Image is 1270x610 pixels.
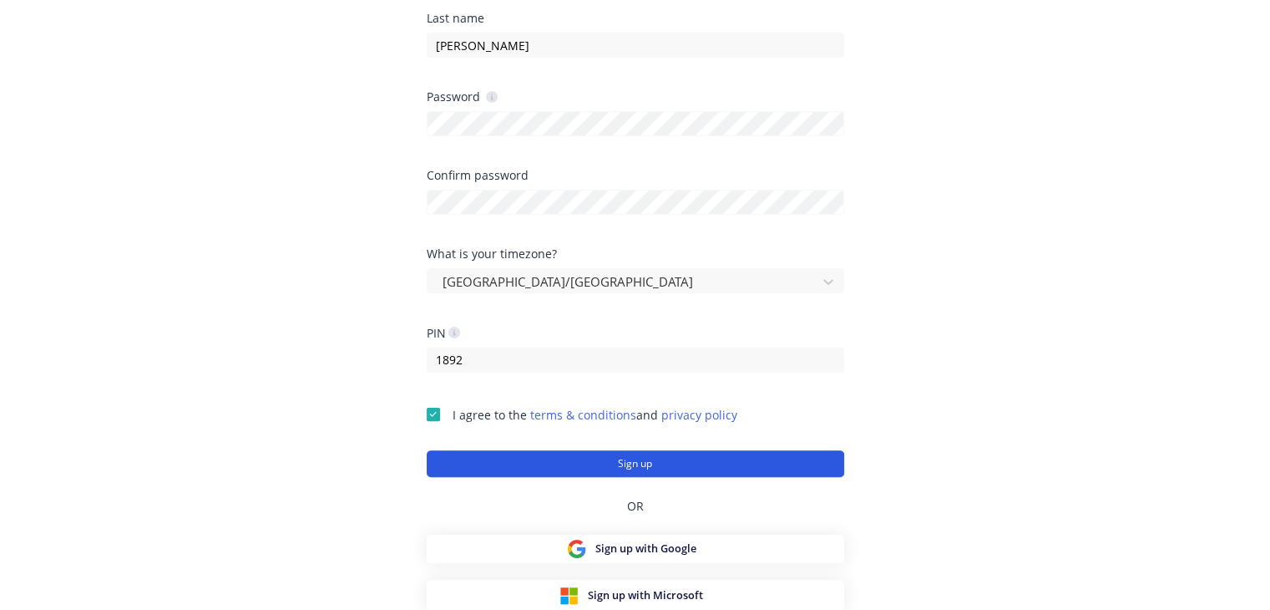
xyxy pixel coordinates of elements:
[427,13,844,24] div: Last name
[661,407,737,423] a: privacy policy
[427,325,460,341] div: PIN
[427,535,844,563] button: Sign up with Google
[588,587,703,603] span: Sign up with Microsoft
[427,477,844,535] div: OR
[453,407,737,423] span: I agree to the and
[595,541,696,557] span: Sign up with Google
[427,170,844,181] div: Confirm password
[427,450,844,477] button: Sign up
[427,248,844,260] div: What is your timezone?
[427,89,498,104] div: Password
[530,407,636,423] a: terms & conditions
